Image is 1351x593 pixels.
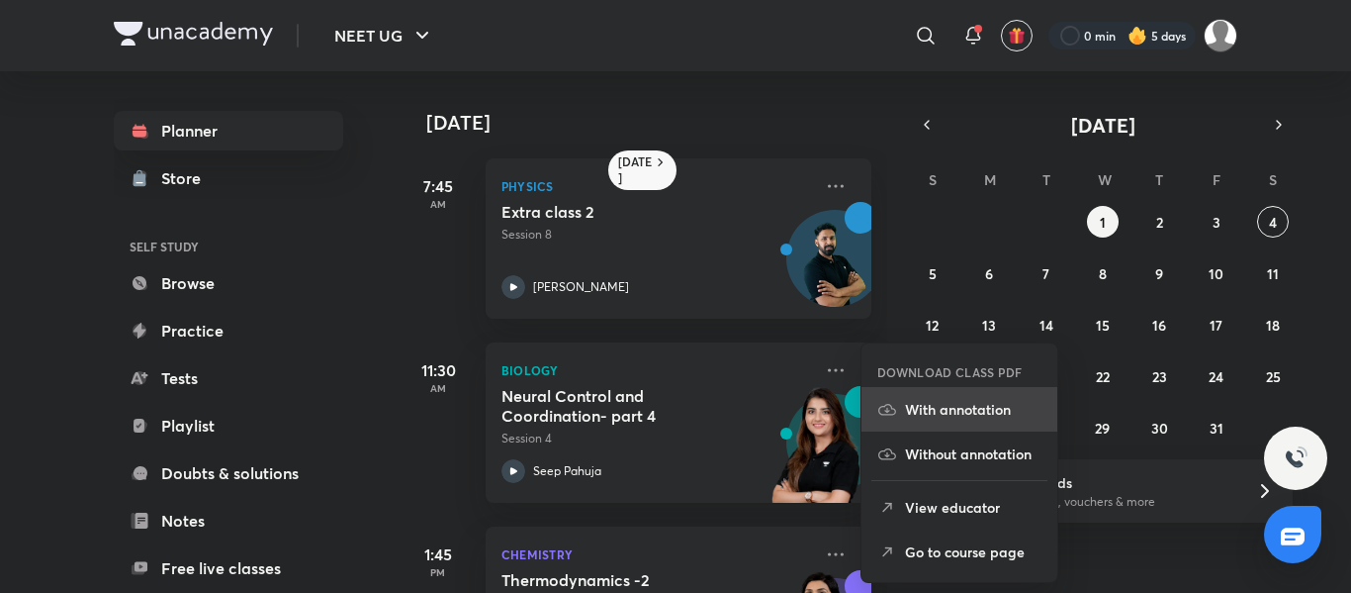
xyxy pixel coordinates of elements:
abbr: October 29, 2025 [1095,419,1110,438]
h5: Thermodynamics -2 [501,570,748,590]
button: avatar [1001,20,1033,51]
button: October 14, 2025 [1031,309,1062,341]
h6: DOWNLOAD CLASS PDF [877,363,1023,381]
abbr: October 25, 2025 [1266,367,1281,386]
button: October 17, 2025 [1201,309,1232,341]
button: October 30, 2025 [1143,412,1175,444]
abbr: October 30, 2025 [1151,419,1168,438]
button: October 24, 2025 [1201,360,1232,392]
p: Session 8 [501,226,812,244]
p: Seep Pahuja [533,462,601,480]
abbr: October 10, 2025 [1209,264,1223,283]
p: With annotation [905,399,1041,420]
a: Browse [114,263,343,303]
p: AM [399,382,478,394]
abbr: October 18, 2025 [1266,316,1280,335]
abbr: Saturday [1269,170,1277,189]
button: October 22, 2025 [1087,360,1119,392]
abbr: October 31, 2025 [1210,419,1223,438]
p: View educator [905,497,1041,518]
p: Physics [501,174,812,198]
a: Free live classes [114,548,343,588]
img: avatar [1008,27,1026,45]
button: October 18, 2025 [1257,309,1289,341]
a: Company Logo [114,22,273,50]
abbr: October 9, 2025 [1155,264,1163,283]
button: October 8, 2025 [1087,257,1119,289]
abbr: Thursday [1155,170,1163,189]
abbr: October 6, 2025 [985,264,993,283]
button: October 10, 2025 [1201,257,1232,289]
abbr: October 7, 2025 [1042,264,1049,283]
img: Company Logo [114,22,273,46]
abbr: October 1, 2025 [1100,213,1106,232]
a: Playlist [114,406,343,445]
button: October 5, 2025 [917,257,948,289]
a: Tests [114,358,343,398]
button: October 16, 2025 [1143,309,1175,341]
abbr: Sunday [929,170,937,189]
abbr: October 11, 2025 [1267,264,1279,283]
a: Planner [114,111,343,150]
abbr: October 13, 2025 [982,316,996,335]
abbr: October 12, 2025 [926,316,939,335]
div: Store [161,166,213,190]
p: Biology [501,358,812,382]
button: October 29, 2025 [1087,412,1119,444]
button: [DATE] [941,111,1265,139]
abbr: Friday [1213,170,1220,189]
abbr: October 22, 2025 [1096,367,1110,386]
button: October 4, 2025 [1257,206,1289,238]
button: October 23, 2025 [1143,360,1175,392]
abbr: Wednesday [1098,170,1112,189]
p: Session 4 [501,430,812,447]
img: streak [1127,26,1147,46]
h6: Refer friends [989,472,1232,493]
button: October 7, 2025 [1031,257,1062,289]
img: Amisha Rani [1204,19,1237,52]
h5: Neural Control and Coordination- part 4 [501,386,748,426]
abbr: Tuesday [1042,170,1050,189]
abbr: October 4, 2025 [1269,213,1277,232]
h6: SELF STUDY [114,230,343,263]
abbr: October 16, 2025 [1152,316,1166,335]
img: ttu [1284,446,1307,470]
abbr: October 5, 2025 [929,264,937,283]
p: [PERSON_NAME] [533,278,629,296]
h5: 11:30 [399,358,478,382]
p: Win a laptop, vouchers & more [989,493,1232,511]
abbr: October 14, 2025 [1039,316,1053,335]
abbr: October 2, 2025 [1156,213,1163,232]
button: October 9, 2025 [1143,257,1175,289]
abbr: October 17, 2025 [1210,316,1222,335]
abbr: October 3, 2025 [1213,213,1220,232]
p: Chemistry [501,543,812,566]
h5: 1:45 [399,543,478,566]
p: Go to course page [905,542,1041,562]
abbr: October 8, 2025 [1099,264,1107,283]
button: October 2, 2025 [1143,206,1175,238]
h4: [DATE] [426,111,891,135]
abbr: Monday [984,170,996,189]
h6: [DATE] [618,154,653,186]
span: [DATE] [1071,112,1135,139]
button: October 11, 2025 [1257,257,1289,289]
button: NEET UG [322,16,446,55]
img: Avatar [787,221,882,316]
abbr: October 23, 2025 [1152,367,1167,386]
button: October 25, 2025 [1257,360,1289,392]
button: October 15, 2025 [1087,309,1119,341]
p: PM [399,566,478,578]
p: Without annotation [905,444,1041,464]
button: October 31, 2025 [1201,412,1232,444]
a: Notes [114,501,343,541]
a: Practice [114,311,343,350]
button: October 3, 2025 [1201,206,1232,238]
p: AM [399,198,478,210]
a: Doubts & solutions [114,453,343,493]
button: October 13, 2025 [973,309,1005,341]
abbr: October 24, 2025 [1209,367,1223,386]
button: October 1, 2025 [1087,206,1119,238]
button: October 12, 2025 [917,309,948,341]
abbr: October 15, 2025 [1096,316,1110,335]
